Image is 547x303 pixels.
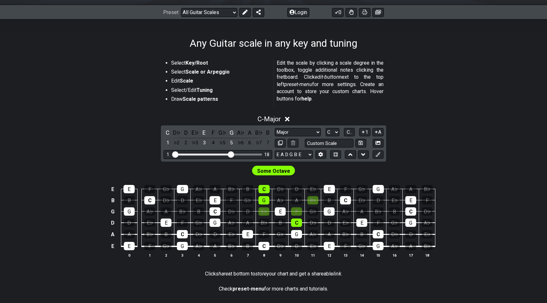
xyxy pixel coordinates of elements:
div: A♭ [226,219,237,227]
div: toggle pitch class [255,128,263,137]
div: B♭ [144,230,155,238]
th: 5 [207,252,223,259]
li: Edit [171,77,269,86]
div: G [373,185,384,193]
div: A [161,207,171,216]
div: F [144,242,155,250]
div: A [210,242,220,250]
div: toggle scale degree [236,139,245,147]
th: 11 [305,252,321,259]
strong: preset-menu [233,286,264,292]
div: toggle scale degree [246,139,254,147]
div: A [291,196,302,204]
button: A [372,128,384,137]
div: E♭ [307,185,319,193]
div: toggle scale degree [182,139,190,147]
em: store [255,271,266,277]
div: A [405,185,416,193]
li: Draw [171,96,269,105]
strong: Scale or Arpeggio [186,69,230,75]
button: Edit Preset [239,8,251,17]
span: C.. [347,129,352,135]
th: 12 [321,252,337,259]
div: toggle scale degree [173,139,181,147]
div: A [242,219,253,227]
th: 1 [142,252,158,259]
span: C - Major [258,115,281,123]
th: 2 [158,252,174,259]
div: toggle pitch class [246,128,254,137]
th: 6 [223,252,240,259]
div: E [275,207,286,216]
strong: Scale [180,78,193,84]
div: A [324,230,335,238]
button: Toggle horizontal chord view [330,150,341,159]
div: E [356,219,367,227]
p: Edit the scale by clicking a scale degree in the toolbox, toggle additional notes clicking the fr... [277,60,384,102]
div: B♭ [373,207,384,216]
div: C [210,207,220,216]
div: D [177,196,188,204]
div: D [291,242,302,250]
div: G♭ [193,219,204,227]
div: toggle pitch class [200,128,208,137]
div: A♭ [389,242,400,250]
div: G♭ [161,185,172,193]
th: 16 [386,252,403,259]
div: G♭ [161,242,171,250]
div: B [389,207,400,216]
div: D♭ [161,196,171,204]
div: G [177,242,188,250]
div: B♭ [226,185,237,193]
div: toggle scale degree [200,139,208,147]
div: D [324,219,335,227]
div: A♭ [307,230,318,238]
button: Create Image [373,139,384,148]
div: G [324,207,335,216]
select: Preset [181,8,237,17]
div: C [258,242,269,250]
div: D [242,207,253,216]
span: First enable full edit mode to edit [257,166,290,176]
div: B [275,219,286,227]
em: edit-button [315,74,339,80]
div: 18 [264,152,269,157]
div: A [124,230,135,238]
div: toggle pitch class [209,128,218,137]
button: Move down [358,150,369,159]
div: D [405,230,416,238]
div: B [193,207,204,216]
th: 18 [419,252,435,259]
div: B♭ [177,207,188,216]
div: F [373,219,384,227]
div: D [373,196,384,204]
div: E [124,242,135,250]
div: D♭ [275,185,286,193]
button: 0 [332,8,344,17]
td: B [109,195,117,206]
button: Toggle Dexterity for all fretkits [345,8,357,17]
button: Share Preset [253,8,264,17]
div: B [242,185,253,193]
div: A♭ [144,207,155,216]
div: G♭ [389,219,400,227]
div: D♭ [389,230,400,238]
td: D [109,217,117,229]
div: D [210,230,220,238]
span: Preset [163,9,178,15]
li: Select/Edit [171,87,269,96]
div: B♭ [422,242,432,250]
select: Scale [275,128,321,137]
div: A♭ [389,185,400,193]
div: C [144,196,155,204]
div: G [124,207,135,216]
div: D♭ [275,242,286,250]
div: A♭ [340,207,351,216]
td: A [109,228,117,240]
div: B♭ [307,196,318,204]
th: 7 [240,252,256,259]
button: Store user defined scale [355,139,366,148]
em: share [216,271,228,277]
div: toggle pitch class [218,128,226,137]
em: link [333,271,341,277]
